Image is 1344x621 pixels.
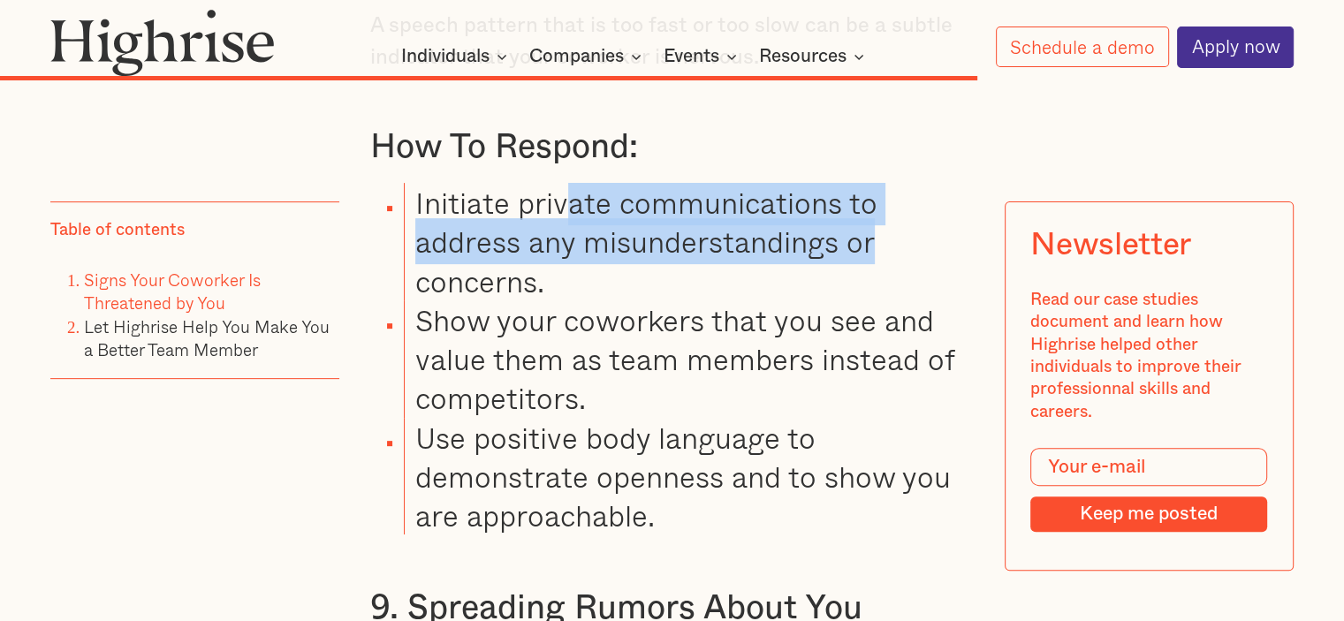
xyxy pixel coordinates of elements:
[1031,496,1268,532] input: Keep me posted
[401,46,513,67] div: Individuals
[529,46,624,67] div: Companies
[84,267,261,315] a: Signs Your Coworker Is Threatened by You
[1031,449,1268,533] form: Modal Form
[996,27,1169,67] a: Schedule a demo
[529,46,647,67] div: Companies
[50,9,275,77] img: Highrise logo
[50,219,185,241] div: Table of contents
[401,46,490,67] div: Individuals
[759,46,847,67] div: Resources
[404,418,974,535] li: Use positive body language to demonstrate openness and to show you are approachable.
[759,46,869,67] div: Resources
[1031,449,1268,487] input: Your e-mail
[664,46,742,67] div: Events
[404,183,974,300] li: Initiate private communications to address any misunderstandings or concerns.
[664,46,719,67] div: Events
[1177,27,1294,68] a: Apply now
[1031,228,1191,264] div: Newsletter
[370,126,974,169] h3: How To Respond:
[84,314,330,362] a: Let Highrise Help You Make You a Better Team Member
[404,300,974,418] li: Show your coworkers that you see and value them as team members instead of competitors.
[1031,290,1268,424] div: Read our case studies document and learn how Highrise helped other individuals to improve their p...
